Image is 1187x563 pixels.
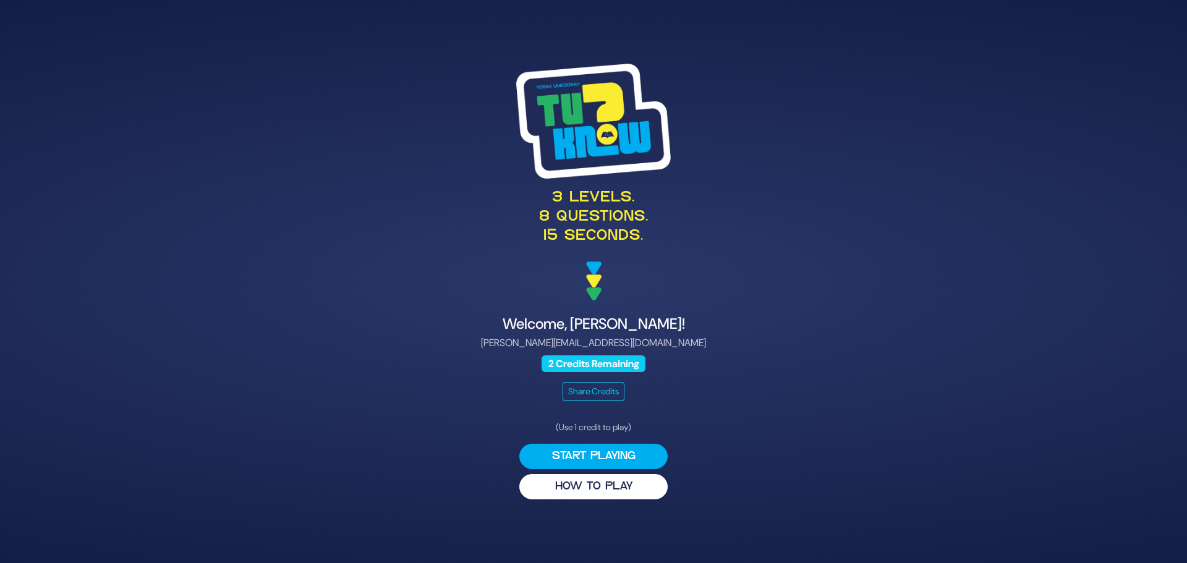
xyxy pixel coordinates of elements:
button: Start Playing [519,444,668,469]
span: 2 Credits Remaining [542,355,645,372]
p: [PERSON_NAME][EMAIL_ADDRESS][DOMAIN_NAME] [292,336,895,350]
button: Share Credits [563,382,624,401]
p: 3 levels. 8 questions. 15 seconds. [292,188,895,247]
button: HOW TO PLAY [519,474,668,499]
img: decoration arrows [586,261,602,301]
img: Tournament Logo [516,64,671,179]
p: (Use 1 credit to play) [519,421,668,434]
h4: Welcome, [PERSON_NAME]! [292,315,895,333]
